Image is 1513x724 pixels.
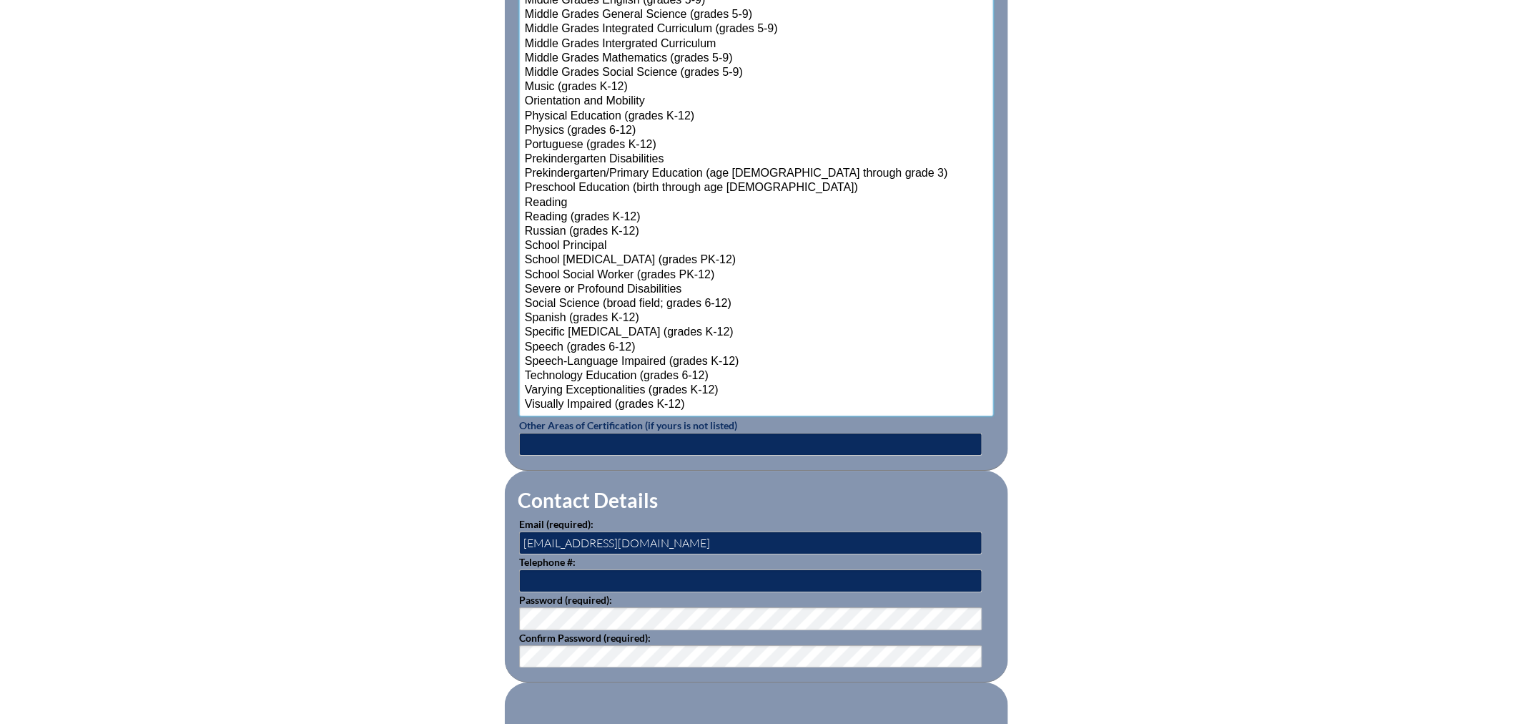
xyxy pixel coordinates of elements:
label: Email (required): [519,518,593,530]
label: Telephone #: [519,556,576,568]
option: Portuguese (grades K-12) [523,138,990,152]
option: Specific [MEDICAL_DATA] (grades K-12) [523,326,990,340]
option: School [MEDICAL_DATA] (grades PK-12) [523,253,990,268]
option: Varying Exceptionalities (grades K-12) [523,383,990,398]
label: Confirm Password (required): [519,632,651,644]
label: Other Areas of Certification (if yours is not listed) [519,419,737,431]
option: Music (grades K-12) [523,80,990,94]
option: School Social Worker (grades PK-12) [523,268,990,283]
option: Physical Education (grades K-12) [523,109,990,124]
option: Middle Grades Social Science (grades 5-9) [523,66,990,80]
option: Severe or Profound Disabilities [523,283,990,297]
option: Social Science (broad field; grades 6-12) [523,297,990,311]
legend: Contact Details [516,488,659,512]
option: Prekindergarten/Primary Education (age [DEMOGRAPHIC_DATA] through grade 3) [523,167,990,181]
label: Password (required): [519,594,612,606]
option: Preschool Education (birth through age [DEMOGRAPHIC_DATA]) [523,181,990,195]
option: Reading (grades K-12) [523,210,990,225]
option: Prekindergarten Disabilities [523,152,990,167]
option: Middle Grades General Science (grades 5-9) [523,8,990,22]
option: Technology Education (grades 6-12) [523,369,990,383]
option: Russian (grades K-12) [523,225,990,239]
option: Visually Impaired (grades K-12) [523,398,990,412]
option: Spanish (grades K-12) [523,311,990,326]
option: Physics (grades 6-12) [523,124,990,138]
option: Middle Grades Integrated Curriculum (grades 5-9) [523,22,990,36]
option: Reading [523,196,990,210]
option: Middle Grades Mathematics (grades 5-9) [523,52,990,66]
option: Speech (grades 6-12) [523,341,990,355]
option: Middle Grades Intergrated Curriculum [523,37,990,52]
option: School Principal [523,239,990,253]
option: Speech-Language Impaired (grades K-12) [523,355,990,369]
option: Orientation and Mobility [523,94,990,109]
